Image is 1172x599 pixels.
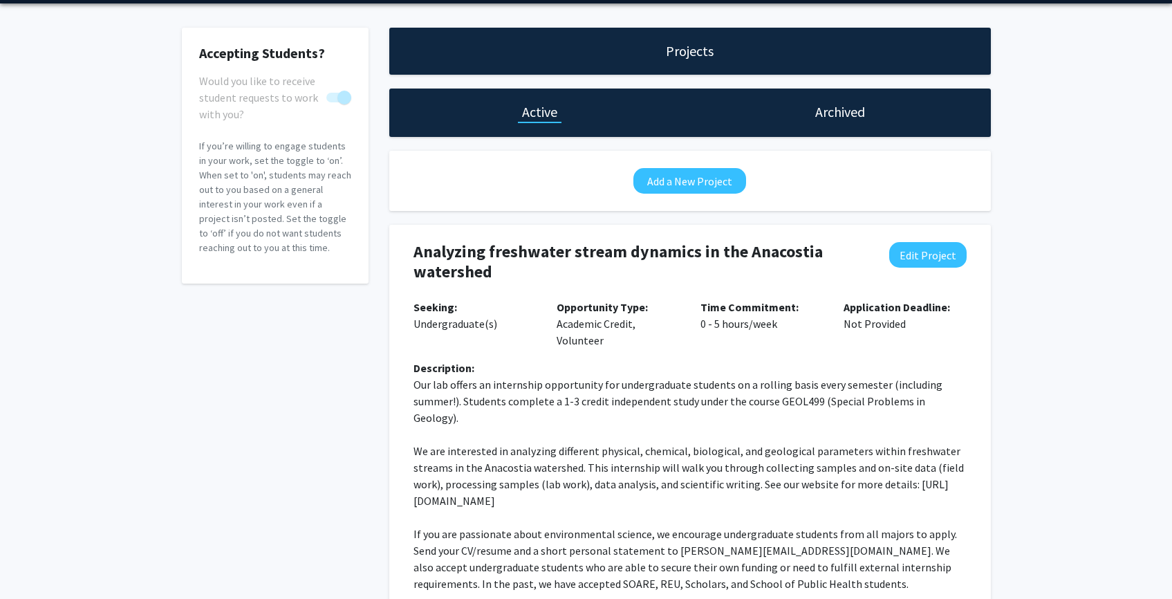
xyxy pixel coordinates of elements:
div: You cannot turn this off while you have active projects. [199,73,351,106]
h4: Analyzing freshwater stream dynamics in the Anacostia watershed [413,242,867,282]
h1: Archived [815,102,865,122]
div: Description: [413,360,967,376]
b: Application Deadline: [844,300,950,314]
button: Add a New Project [633,168,746,194]
p: Undergraduate(s) [413,299,537,332]
p: Not Provided [844,299,967,332]
span: Would you like to receive student requests to work with you? [199,73,321,122]
button: Edit Project [889,242,967,268]
iframe: Chat [10,537,59,589]
p: Our lab offers an internship opportunity for undergraduate students on a rolling basis every seme... [413,376,967,426]
h1: Active [522,102,557,122]
p: If you’re willing to engage students in your work, set the toggle to ‘on’. When set to 'on', stud... [199,139,351,255]
p: 0 - 5 hours/week [700,299,824,332]
b: Time Commitment: [700,300,799,314]
h1: Projects [666,42,714,61]
b: Seeking: [413,300,457,314]
p: We are interested in analyzing different physical, chemical, biological, and geological parameter... [413,443,967,509]
h2: Accepting Students? [199,45,351,62]
p: If you are passionate about environmental science, we encourage undergraduate students from all m... [413,526,967,592]
p: Academic Credit, Volunteer [557,299,680,349]
b: Opportunity Type: [557,300,648,314]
